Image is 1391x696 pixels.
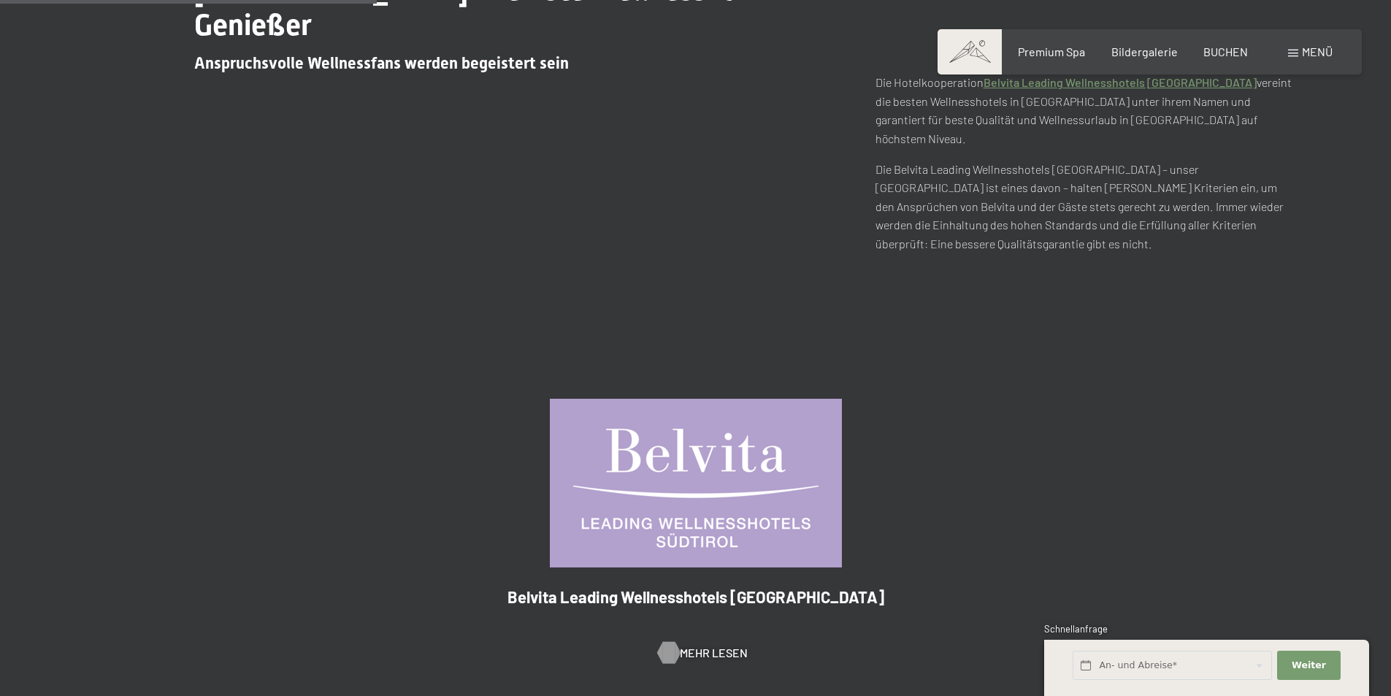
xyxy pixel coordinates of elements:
[550,399,842,567] img: Belvita Leading Wellnesshotels Südtirol
[984,75,1257,89] a: Belvita Leading Wellnesshotels [GEOGRAPHIC_DATA]
[1044,623,1108,635] span: Schnellanfrage
[1018,45,1085,58] a: Premium Spa
[1277,651,1340,681] button: Weiter
[1302,45,1333,58] span: Menü
[1111,45,1178,58] a: Bildergalerie
[1203,45,1248,58] a: BUCHEN
[507,587,884,606] span: Belvita Leading Wellnesshotels [GEOGRAPHIC_DATA]
[875,160,1295,253] p: Die Belvita Leading Wellnesshotels [GEOGRAPHIC_DATA] – unser [GEOGRAPHIC_DATA] ist eines davon – ...
[680,645,748,661] span: Mehr Lesen
[194,54,569,72] span: Anspruchsvolle Wellnessfans werden begeistert sein
[658,645,733,661] a: Mehr Lesen
[875,73,1295,148] p: Die Hotelkooperation vereint die besten Wellnesshotels in [GEOGRAPHIC_DATA] unter ihrem Namen und...
[1292,659,1326,672] span: Weiter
